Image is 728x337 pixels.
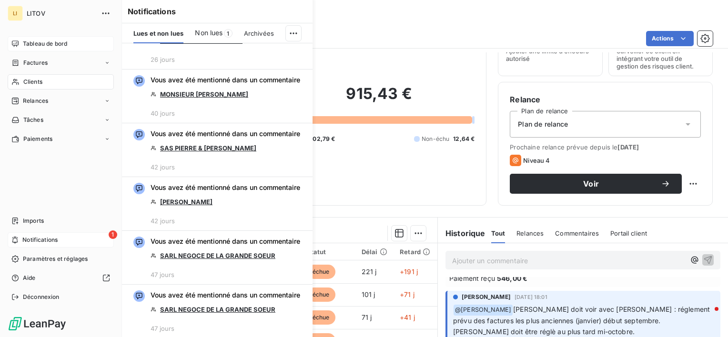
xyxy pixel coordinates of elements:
span: échue [307,265,335,279]
span: Non lues [195,28,222,38]
span: Paiements [23,135,52,143]
span: 12,64 € [453,135,475,143]
span: Vous avez été mentionné dans un commentaire [151,75,300,85]
span: Plan de relance [518,119,568,129]
a: SARL NEGOCE DE LA GRANDE SOEUR [160,252,275,259]
h6: Relance [510,94,701,105]
span: Surveiller ce client en intégrant votre outil de gestion des risques client. [617,47,705,70]
button: Vous avez été mentionné dans un commentaireMONSIEUR [PERSON_NAME]40 jours [122,69,313,123]
span: 47 jours [151,271,174,278]
a: MONSIEUR [PERSON_NAME] [160,90,248,98]
span: 71 j [362,313,372,321]
span: 221 j [362,268,377,276]
span: Lues et non lues [133,30,183,37]
span: 40 jours [151,109,175,117]
span: Tableau de bord [23,40,67,48]
span: Paramètres et réglages [23,255,88,263]
span: 47 jours [151,325,174,332]
span: [PERSON_NAME] [462,293,511,301]
span: Déconnexion [23,293,60,301]
span: [DATE] [617,143,639,151]
span: Non-échu [422,135,449,143]
div: Délai [362,248,388,256]
img: Logo LeanPay [8,316,67,331]
a: SARL NEGOCE DE LA GRANDE SOEUR [160,306,275,313]
span: Vous avez été mentionné dans un commentaire [151,290,300,300]
span: 42 jours [151,217,175,225]
h6: Historique [438,228,485,239]
button: Vous avez été mentionné dans un commentaireSARL NEGOCE DE LA GRANDE SOEUR47 jours [122,231,313,285]
span: +41 j [400,313,415,321]
span: Vous avez été mentionné dans un commentaire [151,129,300,139]
span: Notifications [22,236,58,244]
span: LITOV [27,10,95,17]
h2: 915,43 € [284,84,475,113]
span: Relances [516,229,544,237]
span: Tâches [23,116,43,124]
span: 1 [109,230,117,239]
button: Vous avez été mentionné dans un commentaireSAS PIERRE & [PERSON_NAME]42 jours [122,123,313,177]
span: Prochaine relance prévue depuis le [510,143,701,151]
span: Niveau 4 [523,157,550,164]
span: 546,00 € [497,273,527,283]
button: Voir [510,174,682,194]
span: échue [307,310,335,325]
span: Vous avez été mentionné dans un commentaire [151,237,300,246]
span: Factures [23,59,48,67]
span: échue [307,287,335,302]
div: Statut [307,248,350,256]
span: +71 j [400,290,415,298]
span: 101 j [362,290,375,298]
span: Imports [23,217,44,225]
div: Retard [400,248,432,256]
a: Aide [8,270,114,286]
iframe: Intercom live chat [696,305,718,327]
span: 1 [224,29,233,38]
span: Relances [23,97,48,105]
span: Paiement reçu [449,273,495,283]
span: Vous avez été mentionné dans un commentaire [151,183,300,192]
span: Tout [491,229,506,237]
span: Archivées [244,30,274,37]
span: Commentaires [555,229,599,237]
span: 902,79 € [309,135,335,143]
span: [PERSON_NAME] doit voir avec [PERSON_NAME] : réglement prévu des factures les plus anciennes (jan... [453,305,712,336]
span: 42 jours [151,163,175,171]
button: Vous avez été mentionné dans un commentaire[PERSON_NAME]42 jours [122,177,313,231]
span: @ [PERSON_NAME] [454,305,513,316]
div: LI [8,6,23,21]
span: 26 jours [151,56,175,63]
button: Actions [646,31,694,46]
span: Portail client [610,229,647,237]
span: Ajouter une limite d’encours autorisé [506,47,594,62]
h6: Notifications [128,6,307,17]
span: [DATE] 18:01 [515,294,547,300]
a: SAS PIERRE & [PERSON_NAME] [160,144,256,152]
span: Aide [23,274,36,282]
span: +191 j [400,268,418,276]
span: Clients [23,78,42,86]
span: Voir [521,180,661,188]
a: [PERSON_NAME] [160,198,212,206]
